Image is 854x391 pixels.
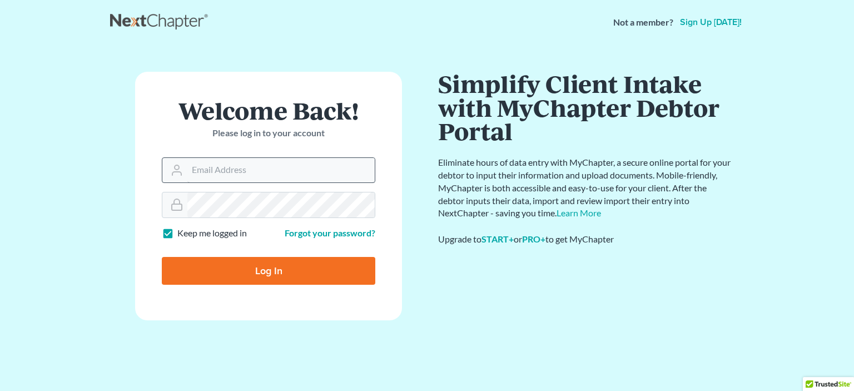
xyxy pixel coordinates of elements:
a: Sign up [DATE]! [678,18,744,27]
label: Keep me logged in [177,227,247,240]
p: Please log in to your account [162,127,375,140]
a: START+ [481,234,514,244]
p: Eliminate hours of data entry with MyChapter, a secure online portal for your debtor to input the... [438,156,733,220]
h1: Welcome Back! [162,98,375,122]
div: Upgrade to or to get MyChapter [438,233,733,246]
a: Learn More [557,207,601,218]
input: Email Address [187,158,375,182]
strong: Not a member? [613,16,673,29]
a: Forgot your password? [285,227,375,238]
h1: Simplify Client Intake with MyChapter Debtor Portal [438,72,733,143]
a: PRO+ [522,234,545,244]
input: Log In [162,257,375,285]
